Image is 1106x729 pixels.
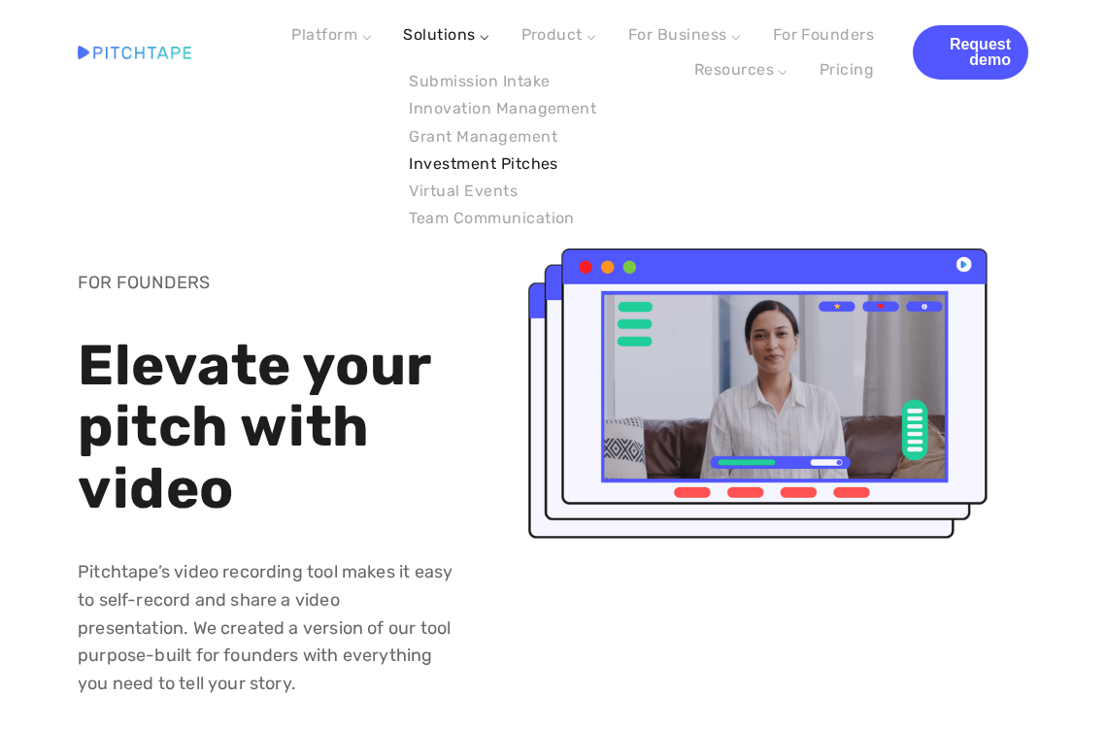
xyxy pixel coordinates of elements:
img: Pitchtape | Video Submission Management Software [78,46,191,59]
a: For Founders [773,17,875,52]
iframe: Chat Widget [1009,636,1106,729]
a: Submission Intake [403,68,602,95]
a: For Business ⌵ [628,25,742,44]
a: Team Communication [403,205,602,232]
a: Investment Pitches [403,150,602,178]
a: Grant Management [403,122,602,149]
p: Pitchtape’s video recording tool makes it easy to self-record and share a video presentation. We ... [78,558,454,698]
a: Product ⌵ [521,25,597,44]
a: Platform ⌵ [291,25,372,44]
a: Request demo [913,25,1028,80]
a: Innovation Management [403,95,602,122]
a: Resources ⌵ [694,60,788,79]
a: Solutions ⌵ [403,25,489,44]
p: FOR FOUNDERS [78,269,454,297]
a: Virtual Events [403,178,602,205]
a: Pricing [820,52,874,87]
strong: Elevate your pitch with video [78,332,444,523]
